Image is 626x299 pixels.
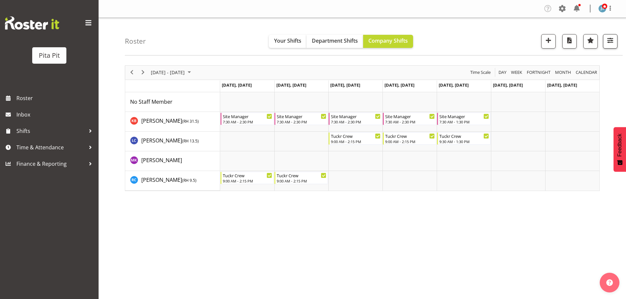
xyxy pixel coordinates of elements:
[498,68,507,76] span: Day
[141,137,199,144] a: [PERSON_NAME](RH 13.5)
[575,68,598,76] span: calendar
[149,66,195,79] div: October 13 - 19, 2025
[614,127,626,172] button: Feedback - Show survey
[331,119,381,124] div: 7:30 AM - 2:30 PM
[16,93,95,103] span: Roster
[598,5,606,12] img: jason-simpson133.jpg
[331,139,381,144] div: 9:00 AM - 2:15 PM
[141,117,199,124] span: [PERSON_NAME]
[125,65,600,191] div: Timeline Week of October 13, 2025
[277,172,326,179] div: Tuckr Crew
[182,138,199,144] span: ( )
[439,113,489,119] div: Site Manager
[130,98,173,106] a: No Staff Member
[383,132,436,145] div: Lynleigh Carson"s event - Tuckr Crew Begin From Thursday, October 16, 2025 at 9:00:00 AM GMT+13:0...
[269,35,307,48] button: Your Shifts
[220,172,274,184] div: Regan Coker"s event - Tuckr Crew Begin From Monday, October 13, 2025 at 9:00:00 AM GMT+13:00 Ends...
[223,119,272,124] div: 7:30 AM - 2:30 PM
[439,133,489,139] div: Tuckr Crew
[150,68,185,76] span: [DATE] - [DATE]
[330,82,360,88] span: [DATE], [DATE]
[223,172,272,179] div: Tuckr Crew
[150,68,194,76] button: October 2025
[141,176,197,184] a: [PERSON_NAME](RH 9.5)
[439,139,489,144] div: 9:30 AM - 1:30 PM
[437,113,491,125] div: Kylie Bishop"s event - Site Manager Begin From Friday, October 17, 2025 at 7:30:00 AM GMT+13:00 E...
[16,142,85,152] span: Time & Attendance
[141,156,182,164] a: [PERSON_NAME]
[562,34,577,49] button: Download a PDF of the roster according to the set date range.
[331,133,381,139] div: Tuckr Crew
[383,113,436,125] div: Kylie Bishop"s event - Site Manager Begin From Thursday, October 16, 2025 at 7:30:00 AM GMT+13:00...
[439,82,469,88] span: [DATE], [DATE]
[307,35,363,48] button: Department Shifts
[363,35,413,48] button: Company Shifts
[510,68,523,76] button: Timeline Week
[141,157,182,164] span: [PERSON_NAME]
[385,119,435,124] div: 7:30 AM - 2:30 PM
[385,133,435,139] div: Tuckr Crew
[274,113,328,125] div: Kylie Bishop"s event - Site Manager Begin From Tuesday, October 14, 2025 at 7:30:00 AM GMT+13:00 ...
[125,92,220,112] td: No Staff Member resource
[220,92,599,191] table: Timeline Week of October 13, 2025
[583,34,598,49] button: Highlight an important date within the roster.
[183,138,197,144] span: RH 13.5
[16,110,95,119] span: Inbox
[510,68,523,76] span: Week
[329,132,382,145] div: Lynleigh Carson"s event - Tuckr Crew Begin From Wednesday, October 15, 2025 at 9:00:00 AM GMT+13:...
[183,118,197,124] span: RH 31.5
[554,68,572,76] button: Timeline Month
[183,178,195,183] span: RH 9.5
[126,66,137,79] div: previous period
[498,68,508,76] button: Timeline Day
[139,68,148,76] button: Next
[277,113,326,119] div: Site Manager
[547,82,577,88] span: [DATE], [DATE]
[274,172,328,184] div: Regan Coker"s event - Tuckr Crew Begin From Tuesday, October 14, 2025 at 9:00:00 AM GMT+13:00 End...
[554,68,572,76] span: Month
[141,117,199,125] a: [PERSON_NAME](RH 31.5)
[277,119,326,124] div: 7:30 AM - 2:30 PM
[125,37,146,45] h4: Roster
[222,82,252,88] span: [DATE], [DATE]
[575,68,598,76] button: Month
[384,82,414,88] span: [DATE], [DATE]
[617,134,623,157] span: Feedback
[5,16,59,30] img: Rosterit website logo
[16,159,85,169] span: Finance & Reporting
[125,112,220,132] td: Kylie Bishop resource
[526,68,551,76] span: Fortnight
[469,68,492,76] button: Time Scale
[125,132,220,151] td: Lynleigh Carson resource
[603,34,617,49] button: Filter Shifts
[16,126,85,136] span: Shifts
[493,82,523,88] span: [DATE], [DATE]
[368,37,408,44] span: Company Shifts
[312,37,358,44] span: Department Shifts
[137,66,149,79] div: next period
[439,119,489,124] div: 7:30 AM - 1:30 PM
[385,139,435,144] div: 9:00 AM - 2:15 PM
[277,178,326,183] div: 9:00 AM - 2:15 PM
[606,279,613,286] img: help-xxl-2.png
[125,151,220,171] td: Mandy Kidd resource
[329,113,382,125] div: Kylie Bishop"s event - Site Manager Begin From Wednesday, October 15, 2025 at 7:30:00 AM GMT+13:0...
[331,113,381,119] div: Site Manager
[385,113,435,119] div: Site Manager
[125,171,220,191] td: Regan Coker resource
[220,113,274,125] div: Kylie Bishop"s event - Site Manager Begin From Monday, October 13, 2025 at 7:30:00 AM GMT+13:00 E...
[128,68,136,76] button: Previous
[276,82,306,88] span: [DATE], [DATE]
[141,137,199,144] span: [PERSON_NAME]
[437,132,491,145] div: Lynleigh Carson"s event - Tuckr Crew Begin From Friday, October 17, 2025 at 9:30:00 AM GMT+13:00 ...
[141,176,197,183] span: [PERSON_NAME]
[223,178,272,183] div: 9:00 AM - 2:15 PM
[526,68,552,76] button: Fortnight
[182,178,197,183] span: ( )
[223,113,272,119] div: Site Manager
[470,68,491,76] span: Time Scale
[274,37,301,44] span: Your Shifts
[541,34,556,49] button: Add a new shift
[182,118,199,124] span: ( )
